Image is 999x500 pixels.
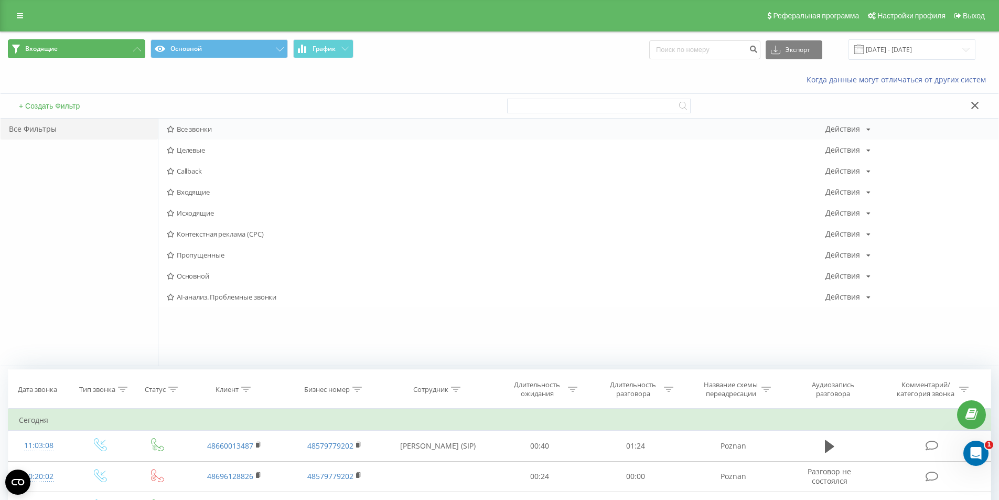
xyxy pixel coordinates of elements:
[167,230,825,238] span: Контекстная реклама (CPC)
[413,385,448,394] div: Сотрудник
[18,385,57,394] div: Дата звонка
[216,385,239,394] div: Клиент
[492,461,588,492] td: 00:24
[605,380,661,398] div: Длительность разговора
[825,125,860,133] div: Действия
[825,188,860,196] div: Действия
[293,39,353,58] button: График
[799,380,867,398] div: Аудиозапись разговора
[16,101,83,111] button: + Создать Фильтр
[703,380,759,398] div: Название схемы переадресации
[825,230,860,238] div: Действия
[167,167,825,175] span: Callback
[25,45,58,53] span: Входящие
[825,272,860,280] div: Действия
[825,293,860,301] div: Действия
[8,410,991,431] td: Сегодня
[384,431,492,461] td: [PERSON_NAME] (SIP)
[968,101,983,112] button: Закрыть
[1,119,158,140] div: Все Фильтры
[307,471,353,481] a: 48579779202
[167,125,825,133] span: Все звонки
[825,209,860,217] div: Действия
[5,470,30,495] button: Open CMP widget
[825,146,860,154] div: Действия
[985,441,993,449] span: 1
[683,431,783,461] td: Poznan
[207,471,253,481] a: 48696128826
[895,380,957,398] div: Комментарий/категория звонка
[773,12,859,20] span: Реферальная программа
[683,461,783,492] td: Poznan
[8,39,145,58] button: Входящие
[825,251,860,259] div: Действия
[167,209,825,217] span: Исходящие
[825,167,860,175] div: Действия
[207,441,253,451] a: 48660013487
[19,466,59,487] div: 10:20:02
[167,146,825,154] span: Целевые
[313,45,336,52] span: График
[167,293,825,301] span: AI-анализ. Проблемные звонки
[808,466,851,486] span: Разговор не состоялся
[588,461,684,492] td: 00:00
[167,188,825,196] span: Входящие
[963,441,989,466] iframe: Intercom live chat
[79,385,115,394] div: Тип звонка
[963,12,985,20] span: Выход
[167,251,825,259] span: Пропущенные
[492,431,588,461] td: 00:40
[766,40,822,59] button: Экспорт
[509,380,565,398] div: Длительность ожидания
[588,431,684,461] td: 01:24
[151,39,288,58] button: Основной
[167,272,825,280] span: Основной
[19,435,59,456] div: 11:03:08
[145,385,166,394] div: Статус
[649,40,760,59] input: Поиск по номеру
[807,75,991,84] a: Когда данные могут отличаться от других систем
[877,12,946,20] span: Настройки профиля
[307,441,353,451] a: 48579779202
[304,385,350,394] div: Бизнес номер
